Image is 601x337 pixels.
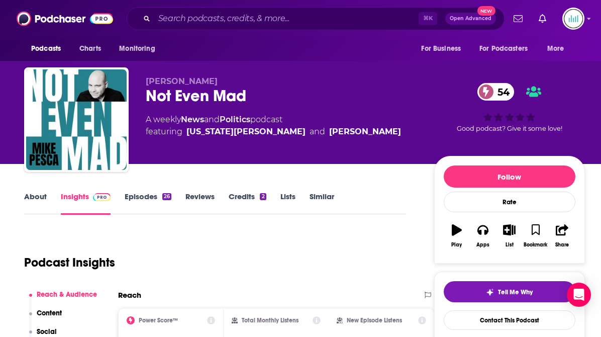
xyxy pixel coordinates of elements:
[181,115,204,124] a: News
[93,193,111,201] img: Podchaser Pro
[73,39,107,58] a: Charts
[37,290,97,299] p: Reach & Audience
[79,42,101,56] span: Charts
[146,126,401,138] span: featuring
[477,83,515,101] a: 54
[445,13,496,25] button: Open AdvancedNew
[154,11,419,27] input: Search podcasts, credits, & more...
[24,192,47,215] a: About
[29,290,97,309] button: Reach & Audience
[555,242,569,248] div: Share
[220,115,250,124] a: Politics
[567,283,591,307] div: Open Intercom Messenger
[476,242,489,248] div: Apps
[146,76,218,86] span: [PERSON_NAME]
[470,218,496,254] button: Apps
[540,39,577,58] button: open menu
[562,8,584,30] img: User Profile
[444,310,575,330] a: Contact This Podcast
[329,126,401,138] a: Mike Pesca
[414,39,473,58] button: open menu
[487,83,515,101] span: 54
[242,317,298,324] h2: Total Monthly Listens
[118,290,141,300] h2: Reach
[185,192,215,215] a: Reviews
[31,42,61,56] span: Podcasts
[119,42,155,56] span: Monitoring
[186,126,306,138] div: [US_STATE][PERSON_NAME]
[204,115,220,124] span: and
[506,242,514,248] div: List
[310,126,325,138] span: and
[146,114,401,138] div: A weekly podcast
[310,192,334,215] a: Similar
[486,288,494,296] img: tell me why sparkle
[451,242,462,248] div: Play
[477,6,495,16] span: New
[444,281,575,302] button: tell me why sparkleTell Me Why
[17,9,113,28] img: Podchaser - Follow, Share and Rate Podcasts
[523,218,549,254] button: Bookmark
[535,10,550,27] a: Show notifications dropdown
[434,76,585,139] div: 54Good podcast? Give it some love!
[26,69,127,170] img: Not Even Mad
[139,317,178,324] h2: Power Score™
[29,309,62,327] button: Content
[562,8,584,30] button: Show profile menu
[125,192,171,215] a: Episodes26
[547,42,564,56] span: More
[496,218,522,254] button: List
[444,218,470,254] button: Play
[498,288,533,296] span: Tell Me Why
[162,193,171,200] div: 26
[37,309,62,317] p: Content
[37,327,57,336] p: Social
[479,42,528,56] span: For Podcasters
[280,192,295,215] a: Lists
[112,39,168,58] button: open menu
[419,12,437,25] span: ⌘ K
[347,317,402,324] h2: New Episode Listens
[24,255,115,270] h1: Podcast Insights
[127,7,505,30] div: Search podcasts, credits, & more...
[473,39,542,58] button: open menu
[457,125,562,132] span: Good podcast? Give it some love!
[524,242,547,248] div: Bookmark
[549,218,575,254] button: Share
[229,192,266,215] a: Credits2
[510,10,527,27] a: Show notifications dropdown
[444,192,575,212] div: Rate
[24,39,74,58] button: open menu
[450,16,491,21] span: Open Advanced
[562,8,584,30] span: Logged in as podglomerate
[421,42,461,56] span: For Business
[444,165,575,188] button: Follow
[260,193,266,200] div: 2
[61,192,111,215] a: InsightsPodchaser Pro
